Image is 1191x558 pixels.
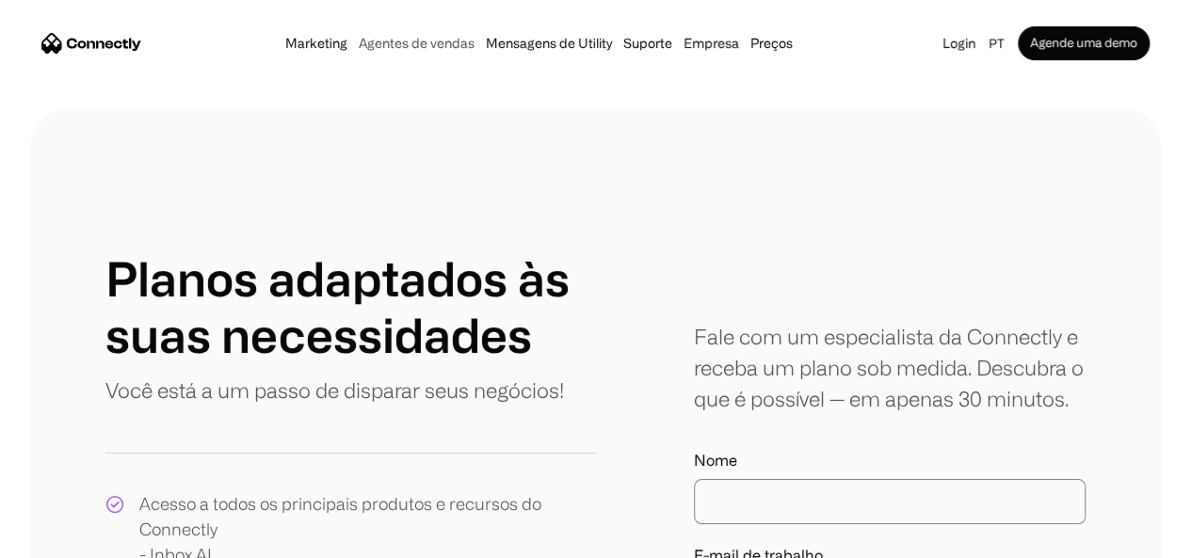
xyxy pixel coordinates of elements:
[678,30,745,56] div: Empresa
[937,30,981,56] a: Login
[41,29,141,57] a: home
[684,30,739,56] div: Empresa
[694,321,1086,414] div: Fale com um especialista da Connectly e receba um plano sob medida. Descubra o que é possível — e...
[19,523,113,551] aside: Language selected: Português (Brasil)
[280,36,353,51] a: Marketing
[618,36,678,51] a: Suporte
[989,30,1004,56] div: pt
[353,36,480,51] a: Agentes de vendas
[1018,26,1150,60] a: Agende uma demo
[38,525,113,551] ul: Language list
[981,30,1018,56] div: pt
[480,36,618,51] a: Mensagens de Utility
[745,36,798,51] a: Preços
[105,375,564,406] p: Você está a um passo de disparar seus negócios!
[694,452,1086,470] label: Nome
[105,250,596,363] h1: Planos adaptados às suas necessidades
